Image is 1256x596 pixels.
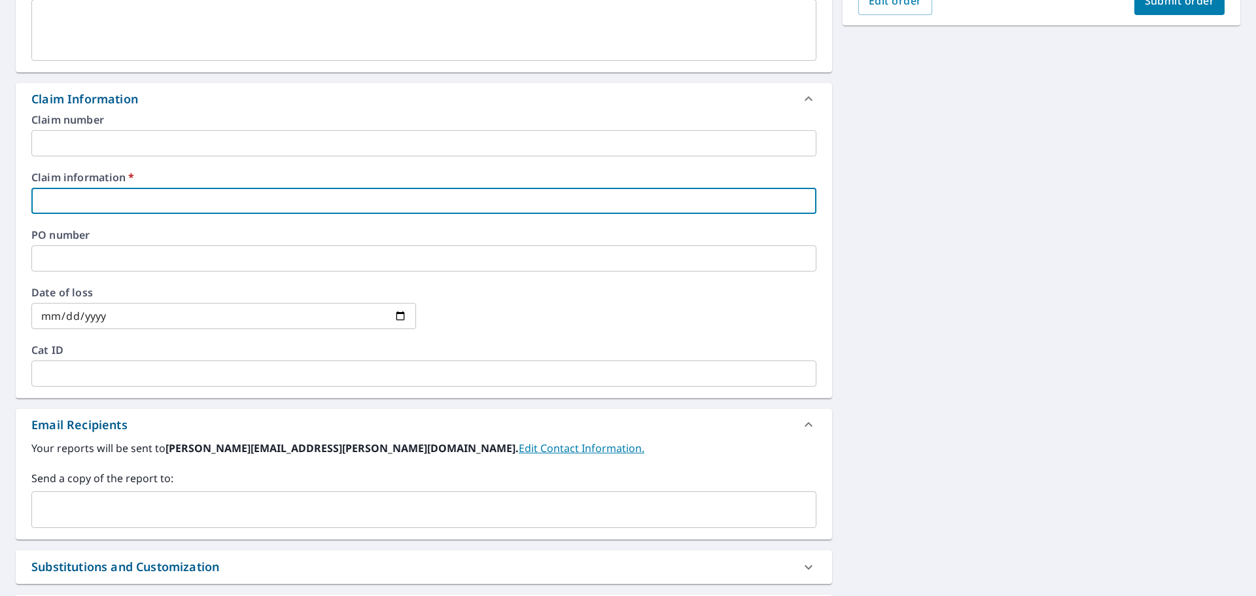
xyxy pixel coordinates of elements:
label: Cat ID [31,345,816,355]
div: Email Recipients [16,409,832,440]
label: Your reports will be sent to [31,440,816,456]
label: Date of loss [31,287,416,298]
label: PO number [31,230,816,240]
label: Claim number [31,114,816,125]
b: [PERSON_NAME][EMAIL_ADDRESS][PERSON_NAME][DOMAIN_NAME]. [166,441,519,455]
label: Claim information [31,172,816,183]
a: EditContactInfo [519,441,644,455]
div: Email Recipients [31,416,128,434]
div: Claim Information [16,83,832,114]
label: Send a copy of the report to: [31,470,816,486]
div: Substitutions and Customization [16,550,832,584]
div: Claim Information [31,90,138,108]
div: Substitutions and Customization [31,558,219,576]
